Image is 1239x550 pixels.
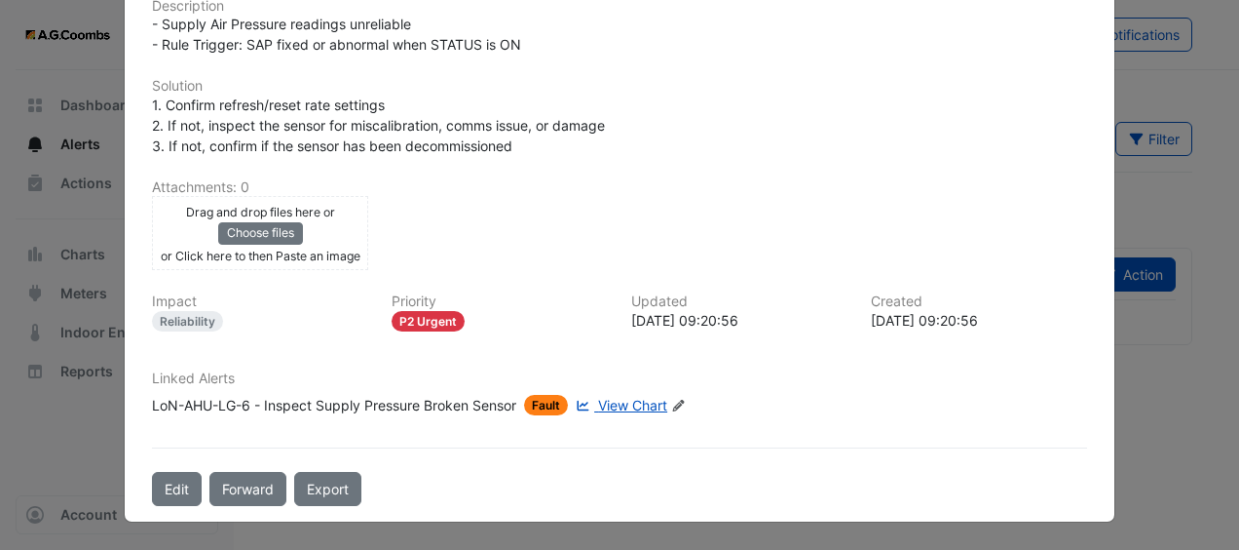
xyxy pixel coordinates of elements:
[186,205,335,219] small: Drag and drop files here or
[152,395,516,415] div: LoN-AHU-LG-6 - Inspect Supply Pressure Broken Sensor
[572,395,667,415] a: View Chart
[871,294,1087,310] h6: Created
[871,310,1087,331] div: [DATE] 09:20:56
[294,472,361,506] a: Export
[152,97,605,154] span: 1. Confirm refresh/reset rate settings 2. If not, inspect the sensor for miscalibration, comms is...
[209,472,286,506] button: Forward
[152,294,368,310] h6: Impact
[392,311,465,332] div: P2 Urgent
[524,395,568,415] span: Fault
[631,294,847,310] h6: Updated
[598,397,667,413] span: View Chart
[152,472,202,506] button: Edit
[631,310,847,331] div: [DATE] 09:20:56
[152,16,521,53] span: - Supply Air Pressure readings unreliable - Rule Trigger: SAP fixed or abnormal when STATUS is ON
[152,311,223,332] div: Reliability
[152,371,1087,387] h6: Linked Alerts
[152,78,1087,95] h6: Solution
[392,294,608,310] h6: Priority
[161,249,360,263] small: or Click here to then Paste an image
[671,399,686,413] fa-icon: Edit Linked Alerts
[218,222,303,244] button: Choose files
[152,179,1087,196] h6: Attachments: 0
